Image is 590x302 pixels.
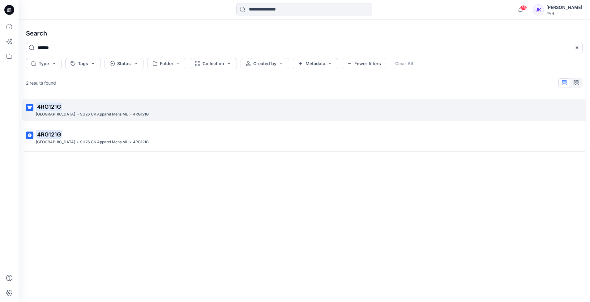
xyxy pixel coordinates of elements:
p: > [129,111,132,118]
div: PVH [546,11,582,16]
mark: 4RG121G [36,130,62,139]
h4: Search [21,25,588,42]
div: [PERSON_NAME] [546,4,582,11]
p: Maliban [36,111,75,118]
p: 4RG121G [133,139,149,145]
a: 4RG121G[GEOGRAPHIC_DATA]>SU26 CK Apparel Mens ML>4RG121G [22,127,586,149]
span: 56 [520,5,527,10]
button: Type [26,58,62,69]
p: Maliban [36,139,75,145]
p: > [129,139,132,145]
div: JK [533,4,544,15]
button: Metadata [293,58,338,69]
mark: 4RG121G [36,102,62,111]
button: Status [105,58,143,69]
a: 4RG121G[GEOGRAPHIC_DATA]>SU26 CK Apparel Mens ML>4RG121G [22,99,586,121]
p: 4RG121G [133,111,149,118]
button: Collection [190,58,237,69]
p: 2 results found [26,80,56,86]
p: > [76,111,79,118]
button: Folder [147,58,186,69]
p: SU26 CK Apparel Mens ML [80,139,128,145]
button: Tags [65,58,101,69]
button: Created by [241,58,289,69]
p: SU26 CK Apparel Mens ML [80,111,128,118]
button: Fewer filters [342,58,386,69]
p: > [76,139,79,145]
